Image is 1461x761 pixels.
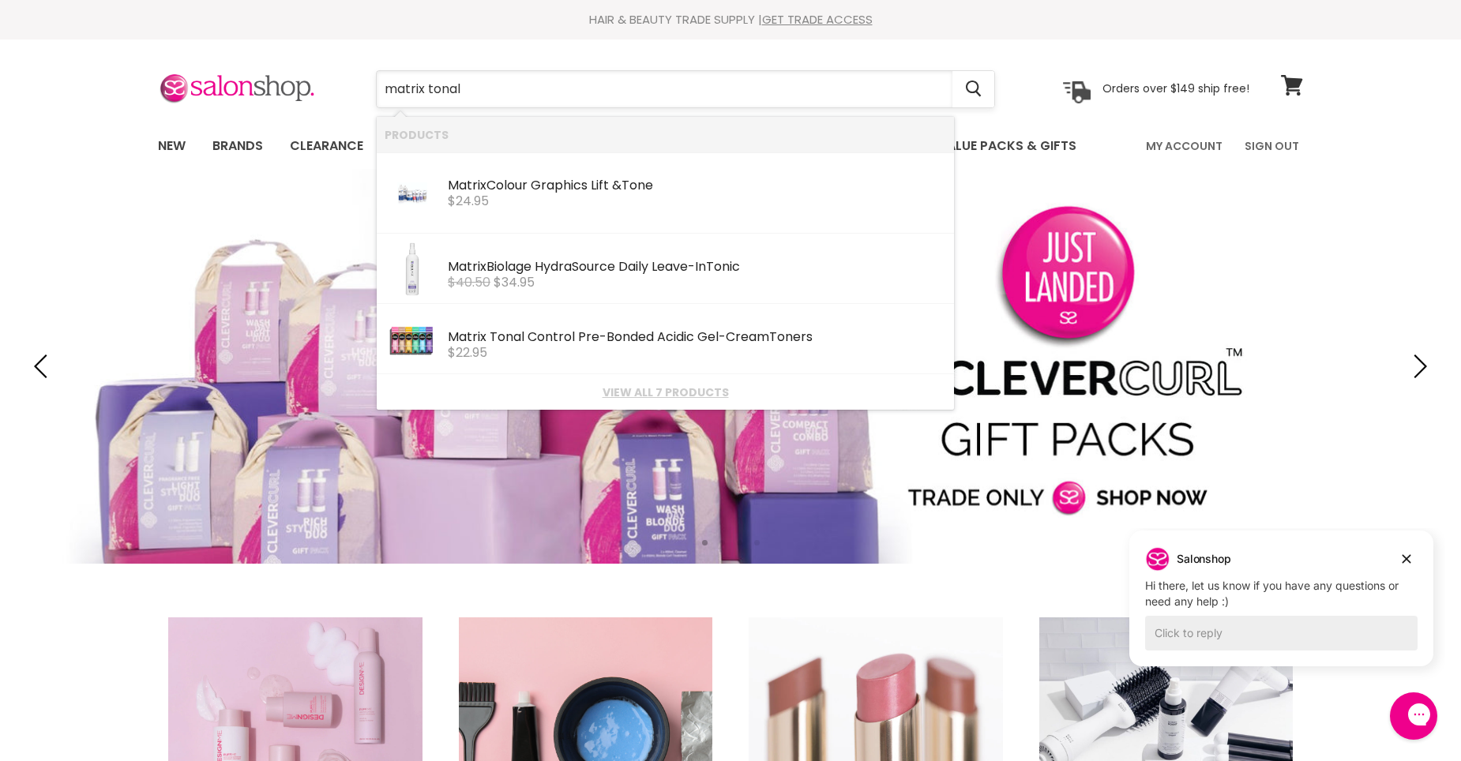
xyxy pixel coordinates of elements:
a: Value Packs & Gifts [926,129,1088,163]
a: Clearance [278,129,375,163]
img: ColorGraphics_Lift___Tone_200x.png [390,160,434,227]
div: HAIR & BEAUTY TRADE SUPPLY | [138,12,1323,28]
ul: Main menu [146,123,1113,169]
span: $22.95 [448,343,487,362]
b: Matrix [448,328,486,346]
nav: Main [138,123,1323,169]
div: al Control Pre-Bonded Acidic Gel-Cream ers [448,330,946,347]
button: Previous [28,351,59,382]
button: Next [1402,351,1433,382]
a: Brands [201,129,275,163]
li: Page dot 3 [737,540,742,545]
b: Matrix [448,257,486,276]
li: Products: Matrix Colour Graphics Lift & Tone [377,152,954,234]
span: $34.95 [494,273,535,291]
span: $24.95 [448,192,489,210]
li: Products [377,117,954,152]
b: Matrix [448,176,486,194]
iframe: Gorgias live chat messenger [1382,687,1445,745]
b: Ton [706,257,730,276]
p: Orders over $149 ship free! [1102,81,1249,96]
li: Products: Matrix Biolage HydraSource Daily Leave-In Tonic [377,234,954,304]
a: New [146,129,197,163]
div: Colour Graphics Lift & e [448,178,946,195]
iframe: Gorgias live chat campaigns [1117,528,1445,690]
img: 3c387cd2f8266c7209eeb448cfb0a75cf613d34da06d70fe89d117d34436529b_200x.jpg [385,312,440,367]
input: Search [377,71,952,107]
a: GET TRADE ACCESS [762,11,873,28]
s: $40.50 [448,273,490,291]
button: Search [952,71,994,107]
li: Page dot 1 [702,540,708,545]
img: BiolageHydrasourceDailyLeaveInTonic400ml_1.webp [385,242,440,297]
a: My Account [1136,129,1232,163]
a: Sign Out [1235,129,1309,163]
div: Biolage HydraSource Daily Leave-In ic [448,260,946,276]
li: View All [377,374,954,410]
b: Ton [490,328,513,346]
li: Page dot 2 [719,540,725,545]
form: Product [376,70,995,108]
b: Ton [622,176,645,194]
li: Products: Matrix Tonal Control Pre-Bonded Acidic Gel-Cream Toners [377,304,954,374]
b: Ton [769,328,793,346]
li: Page dot 4 [754,540,760,545]
a: View all 7 products [385,386,946,399]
